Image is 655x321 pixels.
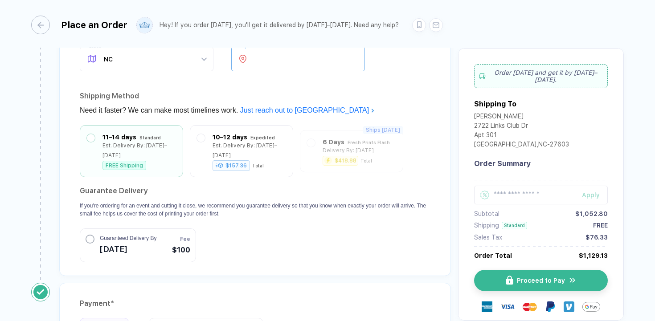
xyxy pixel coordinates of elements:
[593,222,608,229] div: FREE
[474,234,502,241] div: Sales Tax
[474,131,569,141] div: Apt 301
[80,202,430,218] p: If you're ordering for an event and cutting it close, we recommend you guarantee delivery so that...
[172,245,190,256] span: $100
[517,277,565,284] span: Proceed to Pay
[80,184,430,198] h2: Guarantee Delivery
[197,132,286,170] div: 10–12 days ExpeditedEst. Delivery By: [DATE]–[DATE]$157.36Total
[474,64,608,88] div: Order [DATE] and get it by [DATE]–[DATE] .
[80,89,430,103] div: Shipping Method
[102,141,176,160] div: Est. Delivery By: [DATE]–[DATE]
[502,222,527,229] div: Standard
[474,100,516,108] div: Shipping To
[582,298,600,316] img: GPay
[571,186,608,204] button: Apply
[104,47,206,71] span: NC
[474,270,608,291] button: iconProceed to Payicon
[506,276,513,285] img: icon
[585,234,608,241] div: $76.33
[213,160,250,171] div: $157.36
[102,132,136,142] div: 11–14 days
[474,141,569,150] div: [GEOGRAPHIC_DATA] , NC - 27603
[545,301,556,312] img: Paypal
[80,228,196,262] button: Guaranteed Delivery By[DATE]Fee$100
[87,132,176,170] div: 11–14 days StandardEst. Delivery By: [DATE]–[DATE]FREE Shipping
[213,141,286,160] div: Est. Delivery By: [DATE]–[DATE]
[139,133,161,142] div: Standard
[102,161,146,170] div: FREE Shipping
[474,210,499,217] div: Subtotal
[252,163,264,168] div: Total
[61,20,127,30] div: Place an Order
[564,301,574,312] img: Venmo
[180,235,190,243] span: Fee
[80,297,430,311] div: Payment
[100,234,156,242] span: Guaranteed Delivery By
[240,106,375,114] a: Just reach out to [GEOGRAPHIC_DATA]
[250,133,275,142] div: Expedited
[523,300,537,314] img: master-card
[474,222,499,229] div: Shipping
[500,300,515,314] img: visa
[474,252,512,259] div: Order Total
[569,276,577,284] img: icon
[100,242,156,256] span: [DATE]
[80,103,430,118] div: Need it faster? We can make most timelines work.
[137,17,152,33] img: user profile
[474,159,608,168] div: Order Summary
[213,132,247,142] div: 10–12 days
[579,252,608,259] div: $1,129.13
[160,21,399,29] div: Hey! If you order [DATE], you'll get it delivered by [DATE]–[DATE]. Need any help?
[474,113,569,122] div: [PERSON_NAME]
[582,191,608,199] div: Apply
[482,301,492,312] img: express
[575,210,608,217] div: $1,052.80
[474,122,569,131] div: 2722 Links Club Dr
